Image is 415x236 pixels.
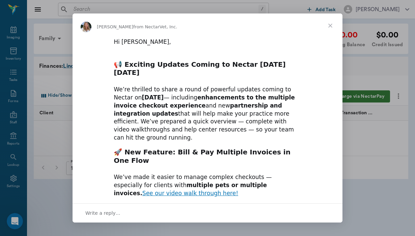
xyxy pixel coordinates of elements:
[318,13,342,38] span: Close
[81,22,91,32] img: Profile image for Alana
[114,182,267,197] b: multiple pets or multiple invoices.
[114,102,282,117] b: partnership and integration updates
[142,190,238,197] a: See our video walk through here!
[114,38,301,54] div: Hi [PERSON_NAME], ​
[73,203,342,223] div: Open conversation and reply
[142,94,164,101] b: [DATE]
[114,86,301,142] div: We’re thrilled to share a round of powerful updates coming to Nectar on — including and new that ...
[114,173,301,197] div: We’ve made it easier to manage complex checkouts — especially for clients with
[114,148,301,169] h2: 🚀 New Feature: Bill & Pay Multiple Invoices in One Flow
[97,24,133,29] span: [PERSON_NAME]
[85,209,120,217] span: Write a reply…
[133,24,177,29] span: from NectarVet, Inc.
[114,94,295,109] b: enhancements to the multiple invoice checkout experience
[114,60,301,81] h2: 📢 Exciting Updates Coming to Nectar [DATE][DATE]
